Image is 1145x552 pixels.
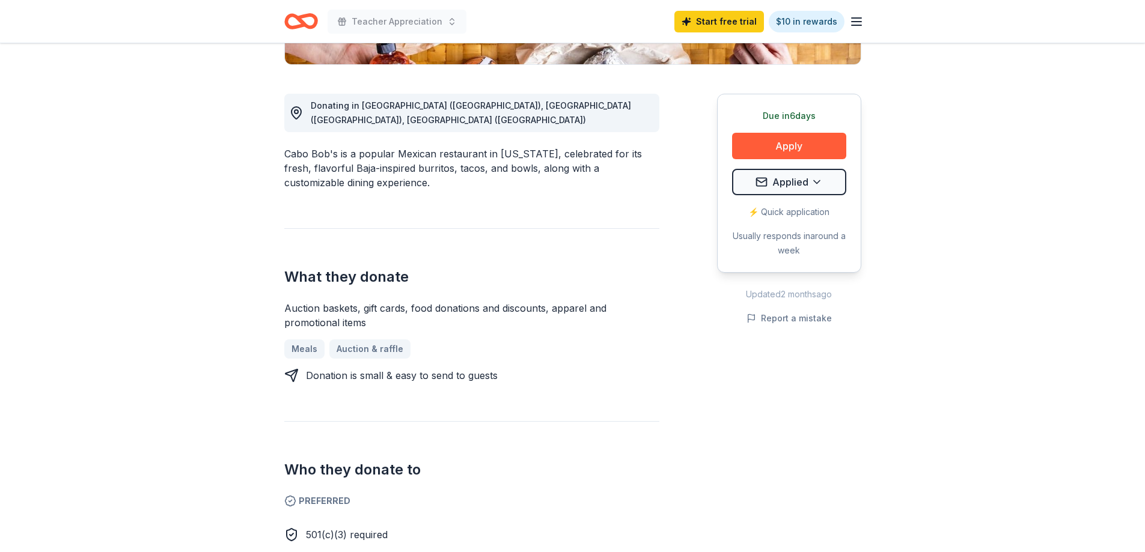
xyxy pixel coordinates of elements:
button: Teacher Appreciation [328,10,466,34]
h2: What they donate [284,267,659,287]
div: Auction baskets, gift cards, food donations and discounts, apparel and promotional items [284,301,659,330]
div: Usually responds in around a week [732,229,846,258]
button: Report a mistake [747,311,832,326]
span: Teacher Appreciation [352,14,442,29]
div: Due in 6 days [732,109,846,123]
span: Preferred [284,494,659,508]
button: Apply [732,133,846,159]
span: 501(c)(3) required [306,529,388,541]
a: Start free trial [674,11,764,32]
div: Updated 2 months ago [717,287,861,302]
a: $10 in rewards [769,11,844,32]
a: Home [284,7,318,35]
a: Meals [284,339,325,359]
a: Auction & raffle [329,339,411,359]
div: ⚡️ Quick application [732,205,846,219]
span: Donating in [GEOGRAPHIC_DATA] ([GEOGRAPHIC_DATA]), [GEOGRAPHIC_DATA] ([GEOGRAPHIC_DATA]), [GEOGRA... [311,100,631,125]
div: Donation is small & easy to send to guests [306,368,498,383]
h2: Who they donate to [284,460,659,479]
span: Applied [772,174,808,190]
button: Applied [732,169,846,195]
div: Cabo Bob's is a popular Mexican restaurant in [US_STATE], celebrated for its fresh, flavorful Baj... [284,147,659,190]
